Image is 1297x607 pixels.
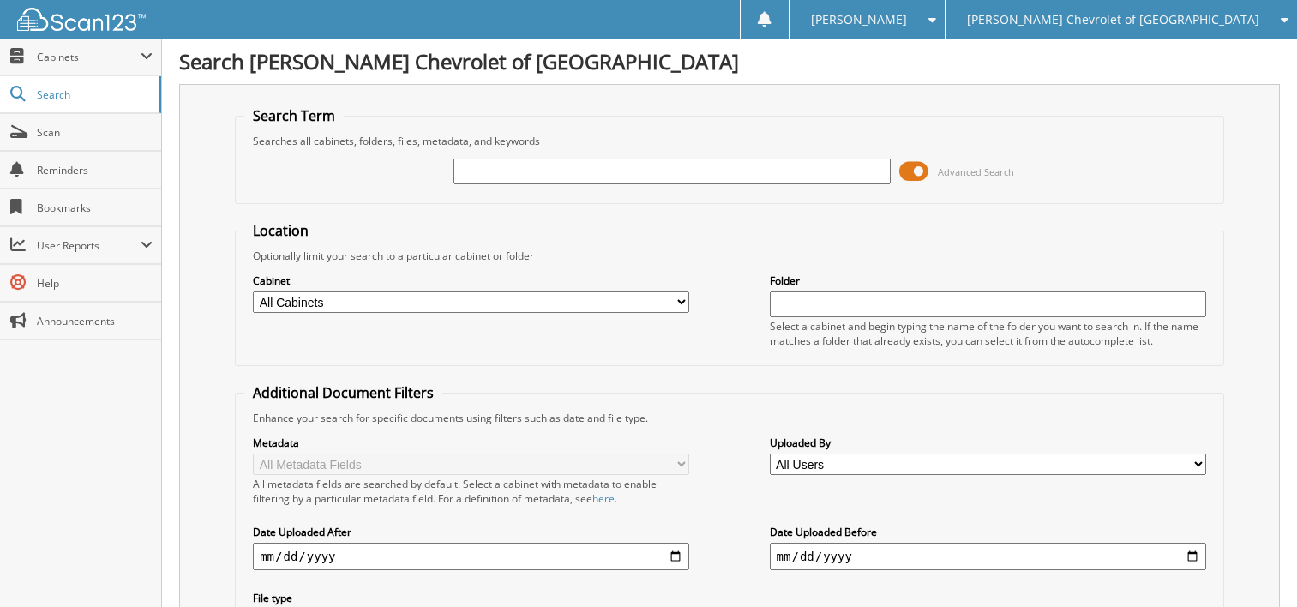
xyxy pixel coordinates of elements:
[17,8,146,31] img: scan123-logo-white.svg
[37,163,153,177] span: Reminders
[37,50,141,64] span: Cabinets
[37,201,153,215] span: Bookmarks
[253,477,689,506] div: All metadata fields are searched by default. Select a cabinet with metadata to enable filtering b...
[592,491,615,506] a: here
[244,411,1215,425] div: Enhance your search for specific documents using filters such as date and file type.
[253,273,689,288] label: Cabinet
[770,543,1206,570] input: end
[770,319,1206,348] div: Select a cabinet and begin typing the name of the folder you want to search in. If the name match...
[770,273,1206,288] label: Folder
[179,47,1280,75] h1: Search [PERSON_NAME] Chevrolet of [GEOGRAPHIC_DATA]
[253,525,689,539] label: Date Uploaded After
[253,436,689,450] label: Metadata
[37,87,150,102] span: Search
[253,543,689,570] input: start
[967,15,1259,25] span: [PERSON_NAME] Chevrolet of [GEOGRAPHIC_DATA]
[770,525,1206,539] label: Date Uploaded Before
[37,238,141,253] span: User Reports
[244,383,442,402] legend: Additional Document Filters
[37,314,153,328] span: Announcements
[253,591,689,605] label: File type
[244,134,1215,148] div: Searches all cabinets, folders, files, metadata, and keywords
[37,276,153,291] span: Help
[244,221,317,240] legend: Location
[37,125,153,140] span: Scan
[938,165,1014,178] span: Advanced Search
[244,106,344,125] legend: Search Term
[770,436,1206,450] label: Uploaded By
[811,15,907,25] span: [PERSON_NAME]
[244,249,1215,263] div: Optionally limit your search to a particular cabinet or folder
